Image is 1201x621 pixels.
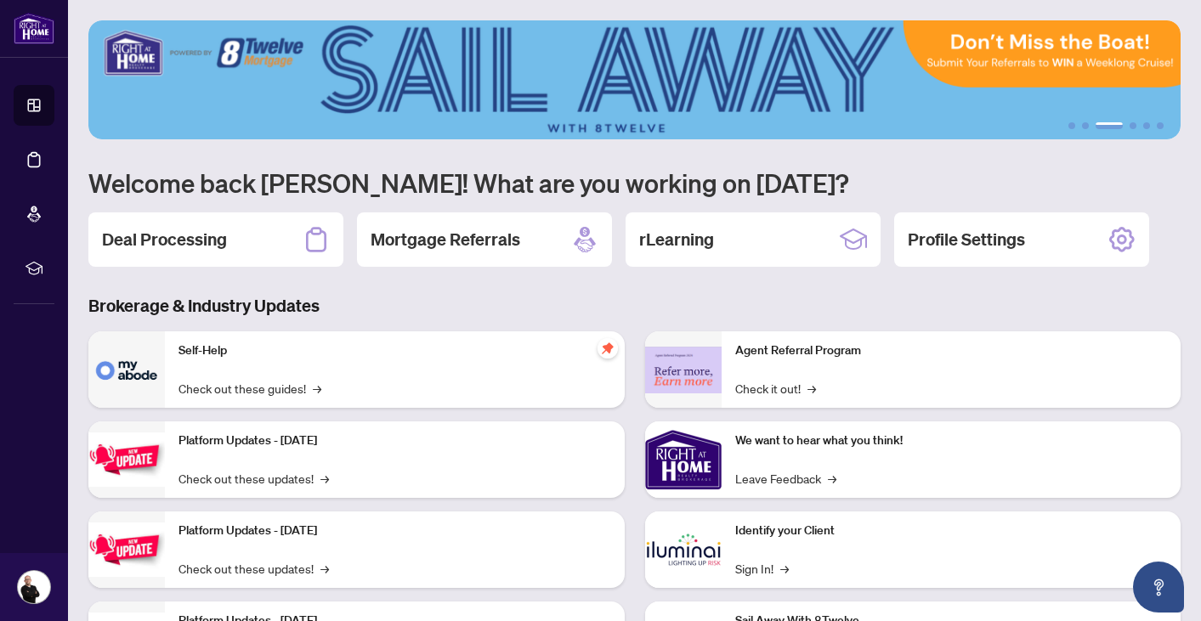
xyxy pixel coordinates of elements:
[88,167,1181,199] h1: Welcome back [PERSON_NAME]! What are you working on [DATE]?
[371,228,520,251] h2: Mortgage Referrals
[178,559,329,578] a: Check out these updates!→
[18,571,50,603] img: Profile Icon
[1130,122,1136,129] button: 4
[88,20,1181,139] img: Slide 2
[178,432,611,450] p: Platform Updates - [DATE]
[735,342,1168,360] p: Agent Referral Program
[88,331,165,408] img: Self-Help
[1082,122,1089,129] button: 2
[735,559,789,578] a: Sign In!→
[645,347,722,393] img: Agent Referral Program
[313,379,321,398] span: →
[88,294,1181,318] h3: Brokerage & Industry Updates
[102,228,227,251] h2: Deal Processing
[735,432,1168,450] p: We want to hear what you think!
[645,421,722,498] img: We want to hear what you think!
[645,511,722,588] img: Identify your Client
[735,379,816,398] a: Check it out!→
[88,522,165,576] img: Platform Updates - July 8, 2025
[1096,122,1123,129] button: 3
[828,469,836,488] span: →
[1157,122,1164,129] button: 6
[735,522,1168,540] p: Identify your Client
[14,13,54,44] img: logo
[88,432,165,486] img: Platform Updates - July 21, 2025
[598,338,618,358] span: pushpin
[320,559,329,578] span: →
[1068,122,1075,129] button: 1
[178,522,611,540] p: Platform Updates - [DATE]
[780,559,789,578] span: →
[178,469,329,488] a: Check out these updates!→
[1133,562,1184,613] button: Open asap
[908,228,1025,251] h2: Profile Settings
[807,379,816,398] span: →
[320,469,329,488] span: →
[1143,122,1150,129] button: 5
[735,469,836,488] a: Leave Feedback→
[639,228,714,251] h2: rLearning
[178,379,321,398] a: Check out these guides!→
[178,342,611,360] p: Self-Help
